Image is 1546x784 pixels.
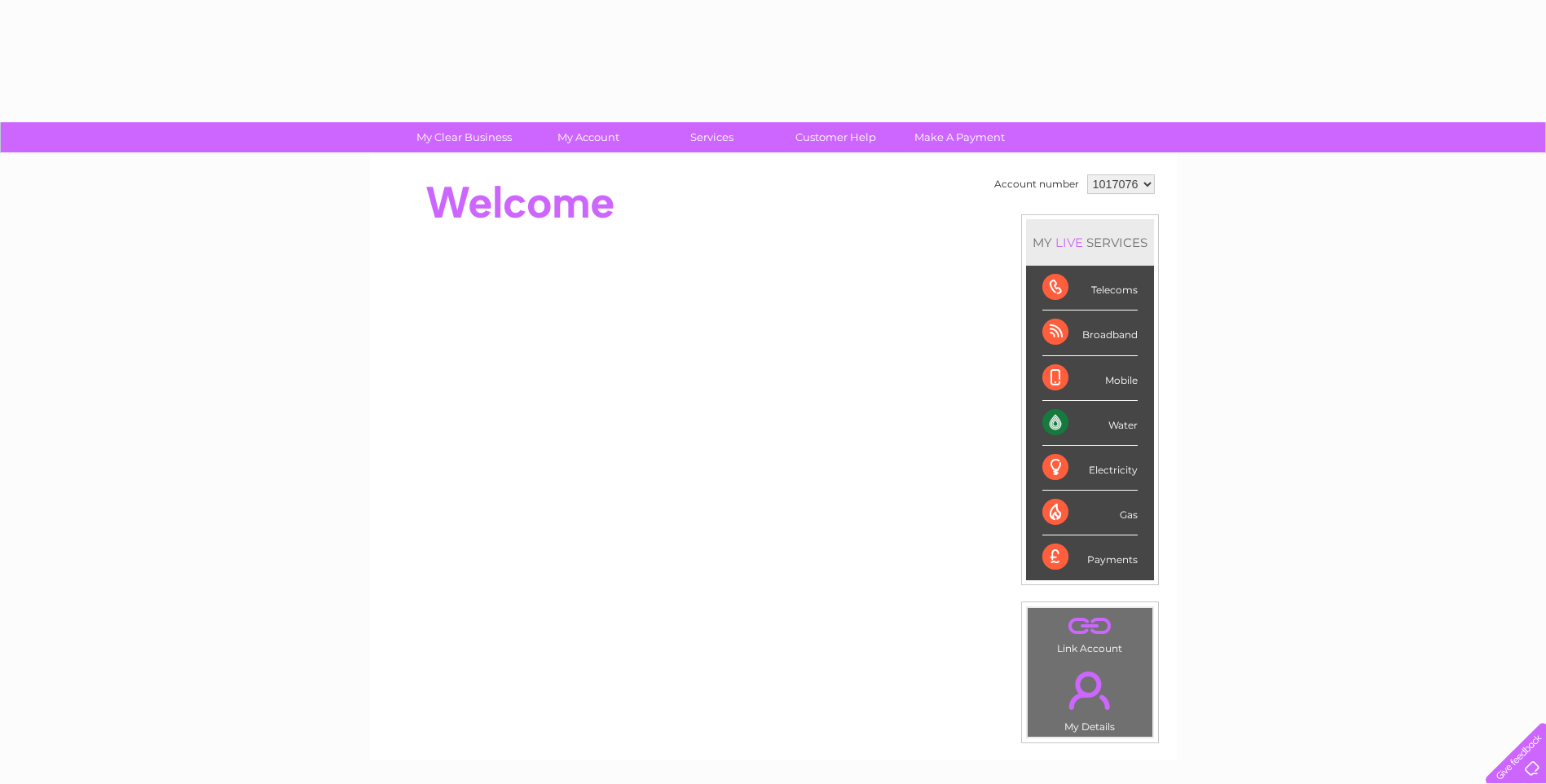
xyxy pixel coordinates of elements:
a: . [1032,662,1148,719]
div: LIVE [1052,235,1086,250]
a: Customer Help [769,122,903,152]
div: Mobile [1042,356,1138,401]
div: Electricity [1042,446,1138,491]
div: Gas [1042,491,1138,535]
td: My Details [1027,658,1153,738]
div: Payments [1042,535,1138,579]
td: Account number [990,170,1083,198]
a: Services [645,122,779,152]
td: Link Account [1027,607,1153,658]
a: Make A Payment [892,122,1027,152]
a: My Account [521,122,655,152]
div: Telecoms [1042,266,1138,311]
a: . [1032,612,1148,641]
div: Water [1042,401,1138,446]
div: MY SERVICES [1026,219,1154,266]
div: Broadband [1042,311,1138,355]
a: My Clear Business [397,122,531,152]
